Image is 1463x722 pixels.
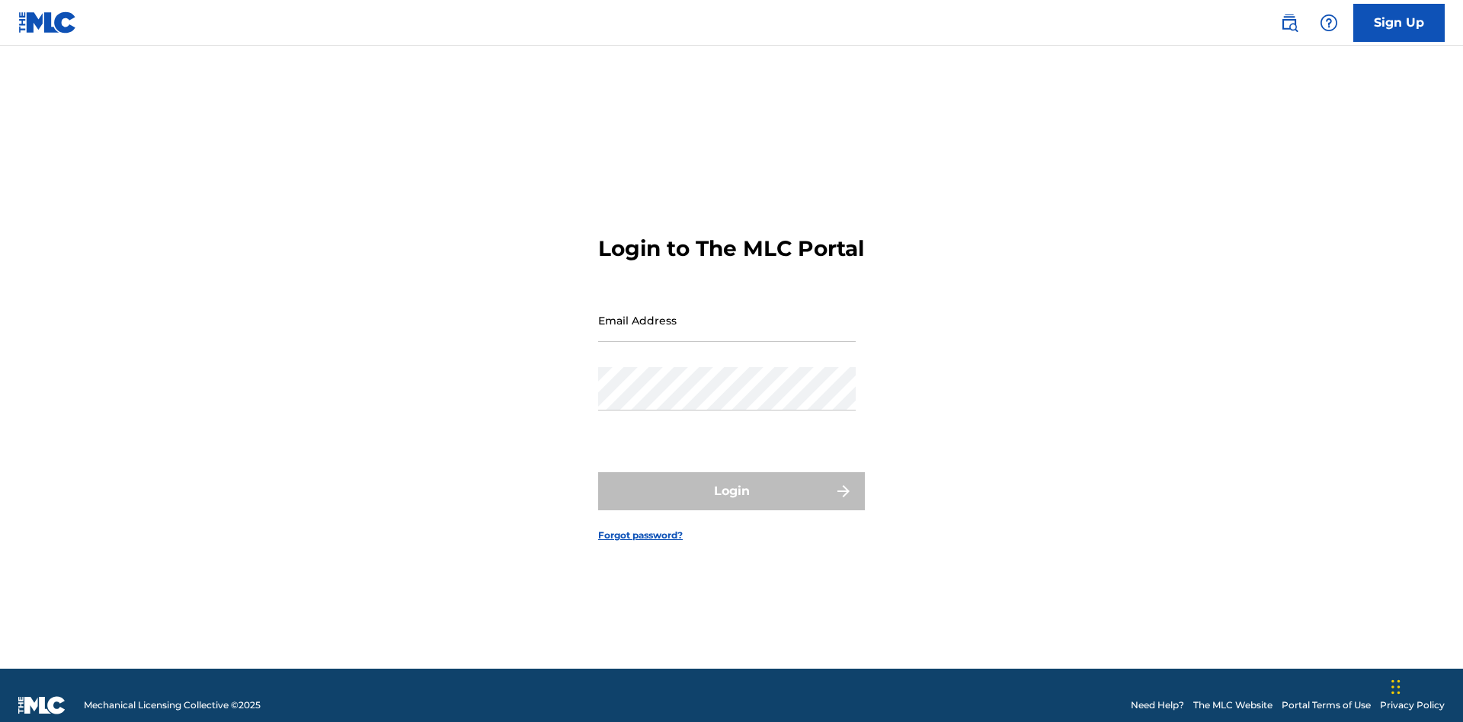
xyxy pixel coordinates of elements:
img: search [1280,14,1298,32]
div: Help [1314,8,1344,38]
a: Forgot password? [598,529,683,542]
div: Drag [1391,664,1401,710]
a: Public Search [1274,8,1305,38]
img: MLC Logo [18,11,77,34]
a: Sign Up [1353,4,1445,42]
a: Portal Terms of Use [1282,698,1371,712]
a: Need Help? [1131,698,1184,712]
img: logo [18,696,66,714]
span: Mechanical Licensing Collective © 2025 [84,698,261,712]
iframe: Chat Widget [1387,649,1463,722]
a: The MLC Website [1193,698,1273,712]
a: Privacy Policy [1380,698,1445,712]
img: help [1320,14,1338,32]
h3: Login to The MLC Portal [598,235,864,262]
